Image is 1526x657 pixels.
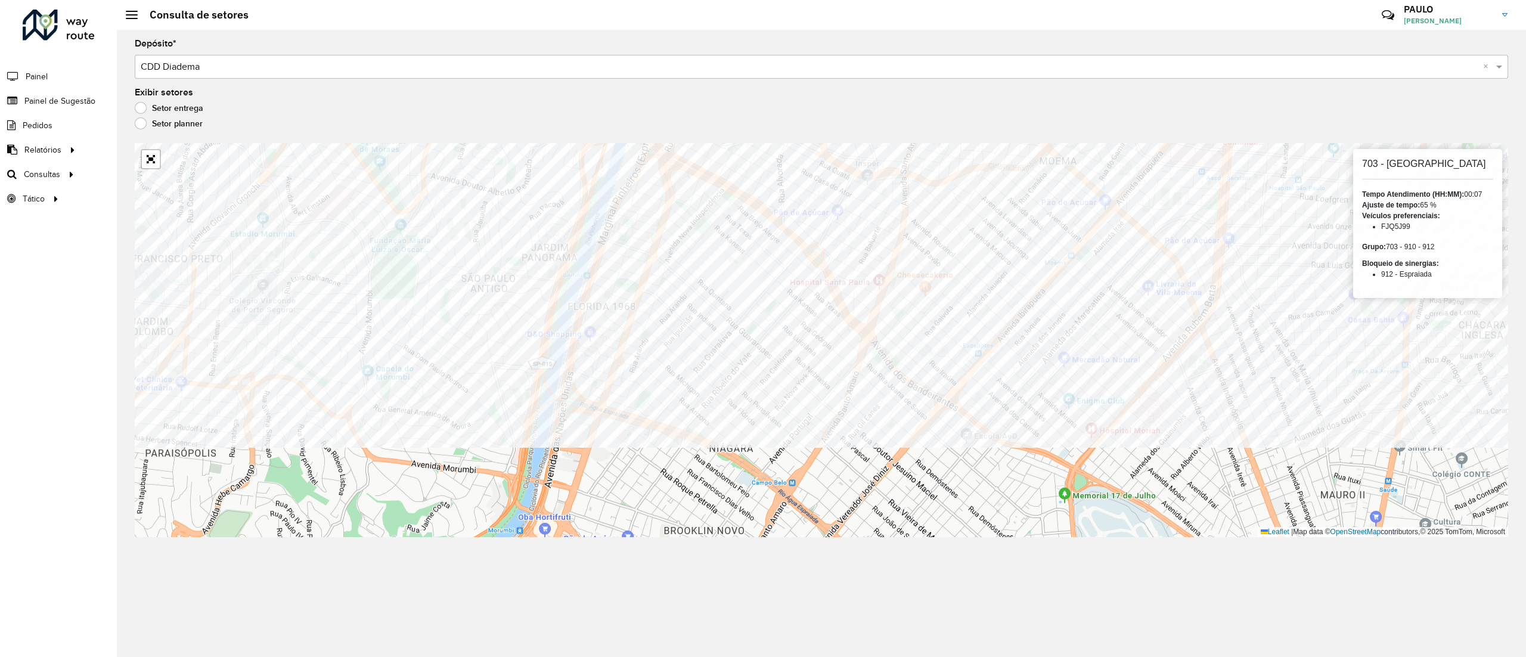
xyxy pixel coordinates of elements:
label: Depósito [135,36,176,51]
h2: Consulta de setores [138,8,249,21]
strong: Veículos preferenciais: [1362,212,1440,220]
h6: 703 - [GEOGRAPHIC_DATA] [1362,158,1493,169]
strong: Grupo: [1362,243,1386,251]
div: 65 % [1362,200,1493,210]
a: Contato Rápido [1375,2,1401,28]
span: | [1291,528,1293,536]
h3: PAULO [1404,4,1493,15]
strong: Bloqueio de sinergias: [1362,259,1439,268]
a: OpenStreetMap [1330,528,1381,536]
span: Painel de Sugestão [24,95,95,107]
label: Exibir setores [135,85,193,100]
div: 00:07 [1362,189,1493,200]
a: Leaflet [1261,528,1289,536]
span: Tático [23,193,45,205]
span: Relatórios [24,144,61,156]
span: Painel [26,70,48,83]
label: Setor entrega [135,102,203,114]
span: Consultas [24,168,60,181]
strong: Ajuste de tempo: [1362,201,1420,209]
span: Clear all [1483,60,1493,74]
span: Pedidos [23,119,52,132]
strong: Tempo Atendimento (HH:MM): [1362,190,1464,199]
li: FJQ5J99 [1381,221,1493,232]
label: Setor planner [135,117,203,129]
div: Map data © contributors,© 2025 TomTom, Microsoft [1258,527,1508,537]
div: 703 - 910 - 912 [1362,241,1493,252]
li: 912 - Espraiada [1381,269,1493,280]
span: [PERSON_NAME] [1404,16,1493,26]
a: Abrir mapa em tela cheia [142,150,160,168]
